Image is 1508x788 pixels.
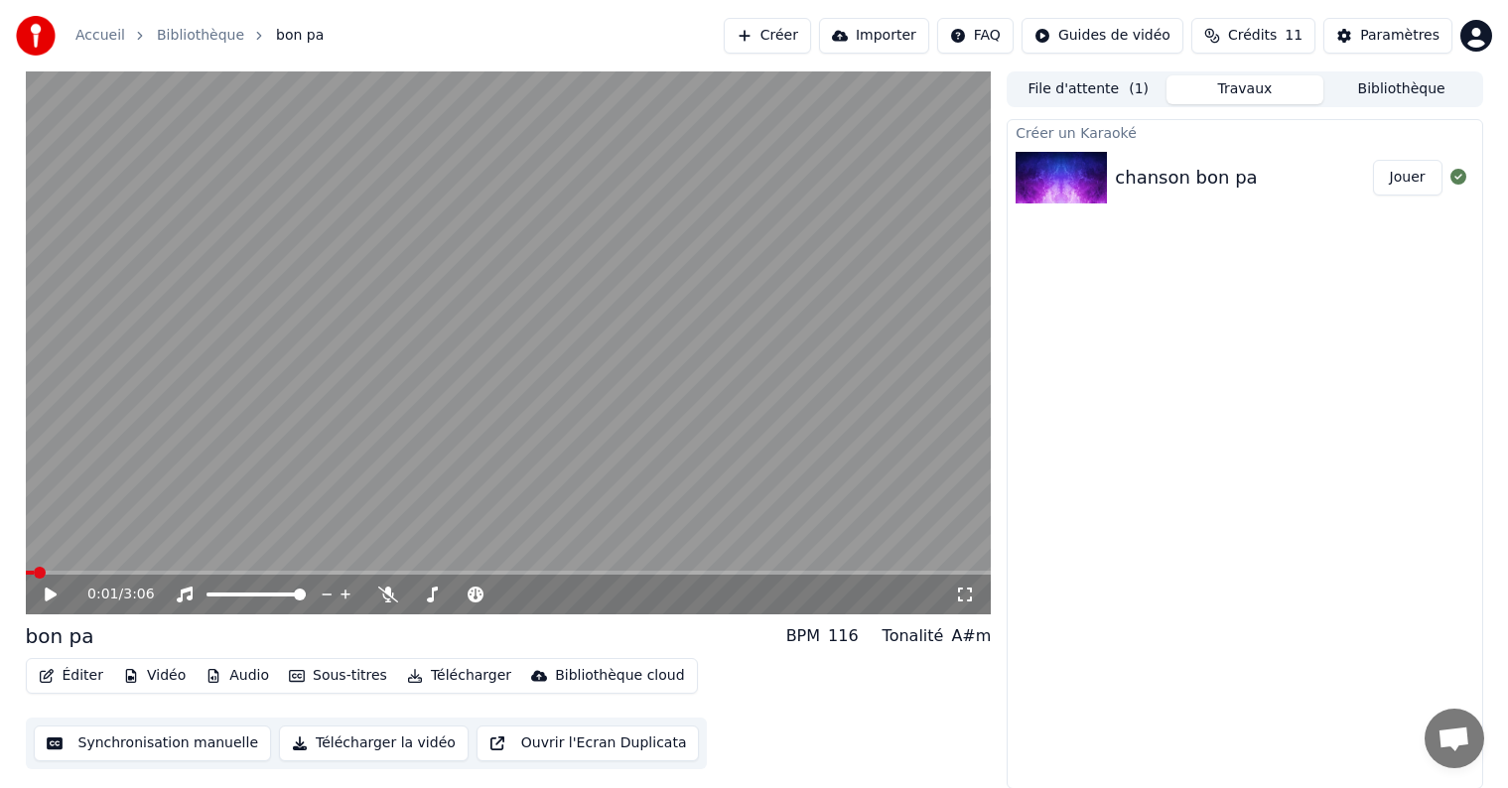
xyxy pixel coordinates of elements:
[399,662,519,690] button: Télécharger
[31,662,111,690] button: Éditer
[1191,18,1315,54] button: Crédits11
[1166,75,1323,104] button: Travaux
[1010,75,1166,104] button: File d'attente
[1115,164,1257,192] div: chanson bon pa
[157,26,244,46] a: Bibliothèque
[951,624,991,648] div: A#m
[724,18,811,54] button: Créer
[1129,79,1149,99] span: ( 1 )
[1228,26,1277,46] span: Crédits
[883,624,944,648] div: Tonalité
[1323,18,1452,54] button: Paramètres
[1373,160,1442,196] button: Jouer
[1285,26,1302,46] span: 11
[75,26,324,46] nav: breadcrumb
[276,26,324,46] span: bon pa
[786,624,820,648] div: BPM
[1022,18,1183,54] button: Guides de vidéo
[115,662,194,690] button: Vidéo
[477,725,700,761] button: Ouvrir l'Ecran Duplicata
[1360,26,1439,46] div: Paramètres
[1425,709,1484,768] div: Ouvrir le chat
[75,26,125,46] a: Accueil
[1323,75,1480,104] button: Bibliothèque
[87,585,118,604] span: 0:01
[16,16,56,56] img: youka
[819,18,929,54] button: Importer
[34,725,272,761] button: Synchronisation manuelle
[279,725,469,761] button: Télécharger la vidéo
[198,662,277,690] button: Audio
[26,622,94,650] div: bon pa
[123,585,154,604] span: 3:06
[1008,120,1481,144] div: Créer un Karaoké
[828,624,859,648] div: 116
[87,585,135,604] div: /
[937,18,1014,54] button: FAQ
[555,666,684,686] div: Bibliothèque cloud
[281,662,395,690] button: Sous-titres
